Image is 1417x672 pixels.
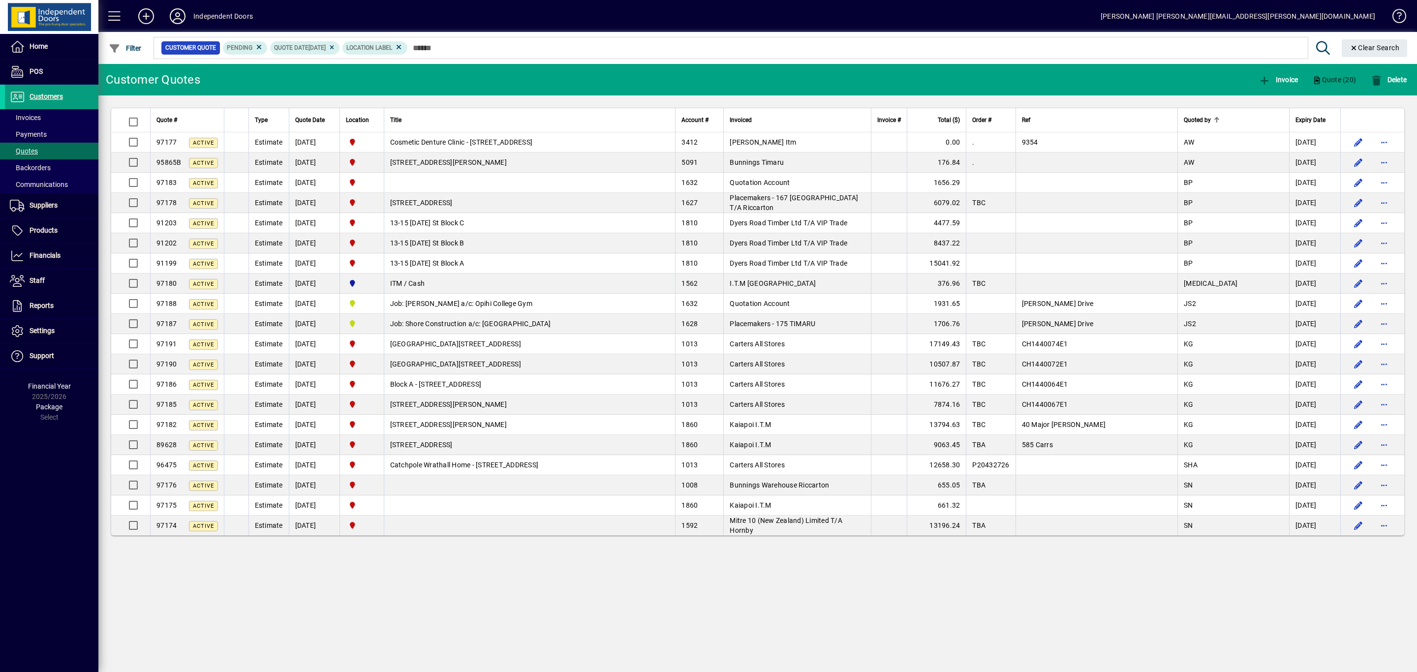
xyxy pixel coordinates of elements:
span: Christchurch [346,258,378,269]
span: Filter [109,44,142,52]
span: 91203 [156,219,177,227]
span: Reports [30,302,54,309]
button: Edit [1351,397,1366,412]
div: [PERSON_NAME] [PERSON_NAME][EMAIL_ADDRESS][PERSON_NAME][DOMAIN_NAME] [1101,8,1375,24]
span: Estimate [255,199,283,207]
a: Suppliers [5,193,98,218]
span: Estimate [255,138,283,146]
span: Active [193,140,214,146]
span: Carters All Stores [730,380,785,388]
button: More options [1376,497,1392,513]
span: I.T.M [GEOGRAPHIC_DATA] [730,279,816,287]
button: Invoice [1256,71,1300,89]
span: Job: Shore Construction a/c: [GEOGRAPHIC_DATA] [390,320,551,328]
button: More options [1376,195,1392,211]
button: Edit [1351,134,1366,150]
span: JS2 [1184,320,1196,328]
button: More options [1376,255,1392,271]
span: Estimate [255,219,283,227]
span: Kaiapoi I.T.M [730,421,771,428]
span: Christchurch [346,399,378,410]
span: Christchurch [346,338,378,349]
span: 97177 [156,138,177,146]
span: Christchurch [346,359,378,369]
button: Edit [1351,316,1366,332]
span: 1013 [681,400,698,408]
span: TBC [972,199,986,207]
span: Ref [1022,115,1030,125]
button: Edit [1351,195,1366,211]
span: Quotation Account [730,300,790,307]
span: 40 Major [PERSON_NAME] [1022,421,1106,428]
span: 97183 [156,179,177,186]
span: Suppliers [30,201,58,209]
td: [DATE] [289,193,339,213]
button: Quote (20) [1308,71,1360,89]
div: Order # [972,115,1009,125]
button: More options [1376,154,1392,170]
button: Edit [1351,376,1366,392]
td: [DATE] [1289,415,1340,435]
span: 91202 [156,239,177,247]
span: Estimate [255,360,283,368]
td: [DATE] [1289,213,1340,233]
span: Active [193,362,214,368]
span: Dyers Road Timber Ltd T/A VIP Trade [730,219,847,227]
span: Estimate [255,259,283,267]
span: TBC [972,279,986,287]
button: Edit [1351,417,1366,432]
div: Independent Doors [193,8,253,24]
span: AW [1184,158,1195,166]
button: Profile [162,7,193,25]
span: POS [30,67,43,75]
button: Filter [106,39,144,57]
span: Total ($) [938,115,960,125]
span: Placemakers - 175 TIMARU [730,320,815,328]
span: Customers [30,92,63,100]
button: More options [1376,336,1392,352]
span: 3412 [681,138,698,146]
button: Edit [1351,255,1366,271]
td: 17149.43 [907,334,966,354]
a: Reports [5,294,98,318]
span: 1810 [681,239,698,247]
div: Invoiced [730,115,865,125]
span: Estimate [255,300,283,307]
button: Edit [1351,215,1366,231]
button: Edit [1351,497,1366,513]
button: Edit [1351,275,1366,291]
span: 97178 [156,199,177,207]
span: Bunnings Timaru [730,158,784,166]
a: Invoices [5,109,98,126]
span: KG [1184,360,1194,368]
span: Active [193,241,214,247]
span: CH1440072E1 [1022,360,1068,368]
td: [DATE] [289,274,339,294]
span: Backorders [10,164,51,172]
span: BP [1184,219,1193,227]
span: 97191 [156,340,177,348]
span: Quote date [274,44,308,51]
button: Edit [1351,437,1366,453]
span: [GEOGRAPHIC_DATA][STREET_ADDRESS] [390,340,521,348]
span: CH1440074E1 [1022,340,1068,348]
span: Location Label [346,44,392,51]
td: [DATE] [289,233,339,253]
span: Account # [681,115,708,125]
button: Edit [1351,457,1366,473]
span: Estimate [255,179,283,186]
span: Active [193,341,214,348]
span: Estimate [255,239,283,247]
span: 1628 [681,320,698,328]
td: 10507.87 [907,354,966,374]
button: More options [1376,316,1392,332]
button: More options [1376,376,1392,392]
span: Estimate [255,158,283,166]
td: 0.00 [907,132,966,153]
span: Job: [PERSON_NAME] a/c: Opihi College Gym [390,300,532,307]
button: Edit [1351,235,1366,251]
td: [DATE] [289,294,339,314]
button: Clear [1342,39,1408,57]
td: [DATE] [289,153,339,173]
a: POS [5,60,98,84]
